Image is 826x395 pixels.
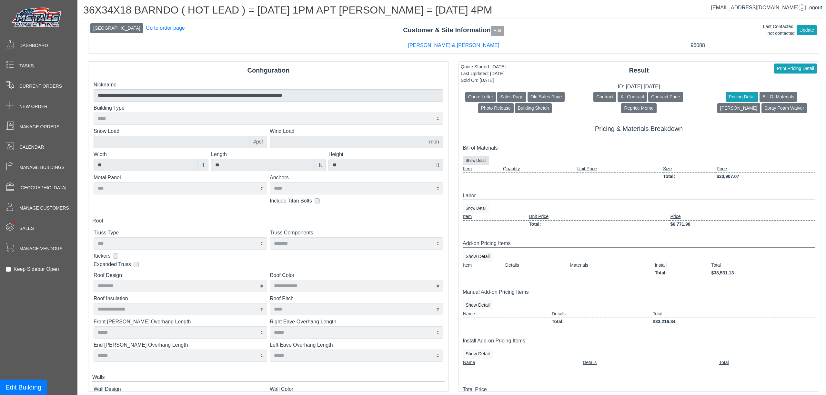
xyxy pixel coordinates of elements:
button: Old Sales Page [528,92,565,102]
button: Quote Letter [465,92,496,102]
span: Dashboard [19,42,48,49]
td: Total: [551,318,652,325]
button: Contract Page [648,92,683,102]
td: Item [463,165,503,173]
div: Install Add-on Pricing Items [463,337,815,345]
label: Include Titan Bolts [270,197,312,205]
div: ft [197,159,208,171]
td: $33,216.84 [652,318,815,325]
button: Building Sketch [515,103,552,113]
td: Item [463,262,505,269]
div: Total Price [463,386,815,394]
label: Roof Pitch [270,295,443,302]
td: Total: [529,220,670,228]
div: ft [432,159,443,171]
button: Spray Foam Waiver [761,103,807,113]
button: [GEOGRAPHIC_DATA] [90,23,143,33]
button: Show Detail [463,300,493,310]
label: End [PERSON_NAME] Overhang Length [94,341,267,349]
td: Price [716,165,815,173]
button: Show Detail [463,349,493,359]
button: Show Detail [463,156,489,165]
span: New Order [19,103,47,110]
label: Wall Design [94,385,267,393]
div: Quote Started: [DATE] [461,64,506,70]
td: $38,531.13 [711,269,815,277]
label: Keep Sidebar Open [14,265,59,273]
td: Total [711,262,815,269]
td: Price [670,213,815,221]
label: Truss Type [94,229,267,237]
label: Height [328,151,443,158]
label: Right Eave Overhang Length [270,318,443,326]
div: Last Updated: [DATE] [461,70,506,77]
td: Details [582,359,719,366]
button: Kit Contract [618,92,647,102]
label: Nickname [94,81,443,89]
td: Total [719,359,815,366]
div: Sold On: [DATE] [461,77,506,84]
div: Configuration [88,65,448,75]
td: Item [463,213,529,221]
span: Sales [19,225,34,232]
div: Last Contacted: not contacted [763,23,795,37]
button: Show Detail [463,204,489,213]
div: | [711,4,822,12]
div: 96088 [576,42,820,49]
label: Truss Components [270,229,443,237]
button: Edit [491,26,504,36]
h1: 36X34X18 BARNDO ( HOT LEAD ) = [DATE] 1PM APT [PERSON_NAME] = [DATE] 4PM [83,4,824,18]
button: Sales Page [497,92,526,102]
button: Reprice Memo [621,103,656,113]
label: Front [PERSON_NAME] Overhang Length [94,318,267,326]
label: Wind Load [270,127,443,135]
td: $6,771.98 [670,220,815,228]
span: Manage Customers [19,205,69,212]
td: Name [463,359,582,366]
td: Details [505,262,569,269]
div: mph [425,136,443,148]
a: Go to order page [146,25,185,31]
div: Walls [92,373,445,381]
span: Current Orders [19,83,62,90]
button: Pricing Detail [726,92,758,102]
td: Total: [654,269,711,277]
span: Tasks [19,63,34,69]
label: Left Eave Overhang Length [270,341,443,349]
div: #psf [249,136,267,148]
td: Materials [569,262,654,269]
label: Anchors [270,174,443,182]
div: Customer & Site Information [88,25,819,35]
span: Manage Buildings [19,164,65,171]
a: [PERSON_NAME] & [PERSON_NAME] [408,43,499,48]
td: Unit Price [529,213,670,221]
span: Logout [806,5,822,10]
td: Total: [663,173,716,180]
div: Roof [92,217,445,225]
td: $30,907.07 [716,173,815,180]
label: Kickers [94,252,110,260]
div: Result [459,65,819,75]
button: Photo Release [478,103,514,113]
td: Name [463,310,551,318]
td: Total [652,310,815,318]
label: Snow Load [94,127,267,135]
button: [PERSON_NAME] [717,103,760,113]
button: Show Detail [463,252,493,262]
label: Length [211,151,326,158]
h5: Pricing & Materials Breakdown [463,125,815,133]
a: [EMAIL_ADDRESS][DOMAIN_NAME] [711,5,805,10]
label: Roof Color [270,272,443,279]
td: Unit Price [577,165,663,173]
span: Manage Vendors [19,245,63,252]
td: Details [551,310,652,318]
span: Manage Orders [19,123,59,130]
label: Wall Color [270,385,443,393]
span: Calendar [19,144,44,151]
td: Quantity [503,165,577,173]
label: Building Type [94,104,443,112]
label: Metal Panel [94,174,267,182]
button: Contract [593,92,616,102]
button: Print Pricing Detail [774,64,817,74]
